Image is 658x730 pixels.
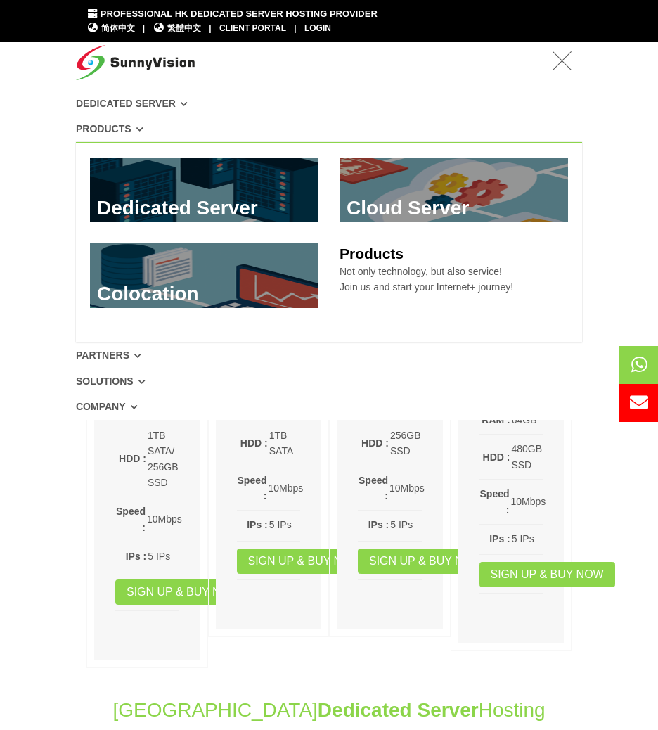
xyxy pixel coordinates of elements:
[146,503,183,536] td: 10Mbps
[76,394,582,419] a: Company
[119,453,146,464] b: HDD :
[318,699,479,721] span: Dedicated Server
[115,579,251,605] a: Sign up & Buy Now
[76,116,582,141] a: Products
[153,22,201,35] a: 繁體中文
[247,519,268,530] b: IPs :
[389,427,422,460] td: 256GB SSD
[86,22,135,35] a: 简体中文
[389,472,425,505] td: 10Mbps
[86,696,572,724] h1: [GEOGRAPHIC_DATA] Hosting
[268,472,304,505] td: 10Mbps
[101,8,378,19] span: Professional HK Dedicated Server Hosting Provider
[76,369,582,394] a: Solutions
[76,91,582,116] a: Dedicated Server
[489,533,510,544] b: IPs :
[294,22,296,35] li: |
[510,440,543,473] td: 480GB SSD
[482,414,510,425] b: RAM :
[147,548,179,565] td: 5 IPs
[358,549,493,574] a: Sign up & Buy Now
[340,245,404,262] b: Products
[480,488,510,515] b: Speed :
[479,562,615,587] a: Sign up & Buy Now
[511,530,543,547] td: 5 IPs
[269,516,300,533] td: 5 IPs
[304,23,331,33] a: Login
[483,452,510,463] b: HDD :
[219,23,286,33] a: Client Portal
[361,437,389,449] b: HDD :
[510,485,547,518] td: 10Mbps
[368,519,389,530] b: IPs :
[76,142,582,343] div: Dedicated Server
[389,516,421,533] td: 5 IPs
[147,427,179,492] td: 1TB SATA/ 256GB SSD
[359,475,388,501] b: Speed :
[511,411,543,428] td: 64GB
[240,437,268,449] b: HDD :
[340,266,513,293] span: Not only technology, but also service! Join us and start your Internet+ journey!
[238,475,267,501] b: Speed :
[76,342,582,368] a: Partners
[143,22,145,35] li: |
[126,551,147,562] b: IPs :
[269,427,300,460] td: 1TB SATA
[116,506,146,532] b: Speed :
[542,44,582,79] button: Toggle navigation
[209,22,211,35] li: |
[237,549,373,574] a: Sign up & Buy Now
